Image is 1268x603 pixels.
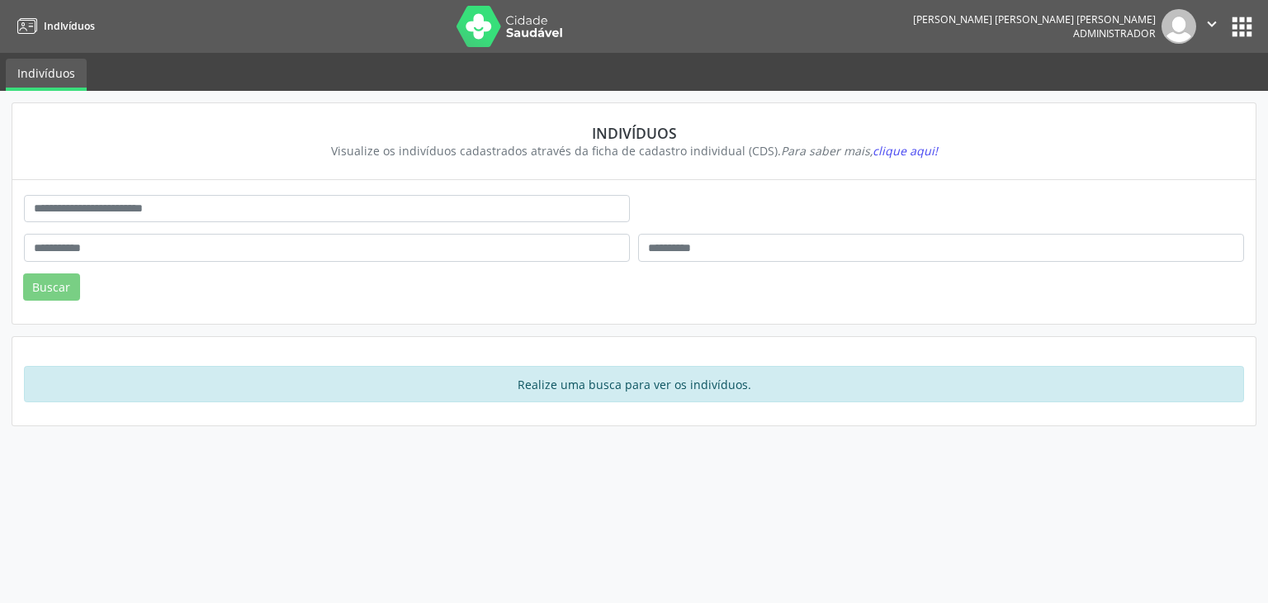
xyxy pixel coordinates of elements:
[913,12,1156,26] div: [PERSON_NAME] [PERSON_NAME] [PERSON_NAME]
[781,143,938,159] i: Para saber mais,
[35,124,1233,142] div: Indivíduos
[35,142,1233,159] div: Visualize os indivíduos cadastrados através da ficha de cadastro individual (CDS).
[44,19,95,33] span: Indivíduos
[23,273,80,301] button: Buscar
[1196,9,1228,44] button: 
[1162,9,1196,44] img: img
[873,143,938,159] span: clique aqui!
[12,12,95,40] a: Indivíduos
[24,366,1244,402] div: Realize uma busca para ver os indivíduos.
[6,59,87,91] a: Indivíduos
[1228,12,1256,41] button: apps
[1203,15,1221,33] i: 
[1073,26,1156,40] span: Administrador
